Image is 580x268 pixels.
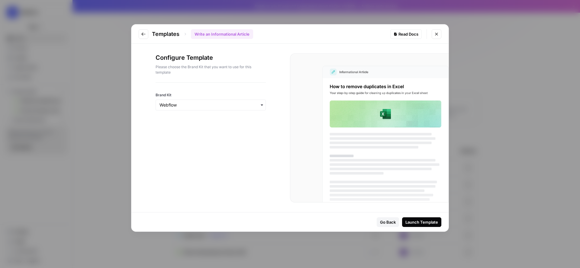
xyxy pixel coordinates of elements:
[377,217,399,227] button: Go Back
[191,29,253,39] div: Write an Informational Article
[156,92,266,98] label: Brand Kit
[152,29,253,39] div: Templates
[394,31,418,37] div: Read Docs
[380,219,396,225] div: Go Back
[402,217,441,227] button: Launch Template
[405,219,438,225] div: Launch Template
[390,29,422,39] a: Read Docs
[432,29,441,39] button: Close modal
[159,102,262,108] input: Webflow
[139,29,148,39] button: Go to previous step
[156,53,266,82] div: Configure Template
[156,64,266,75] p: Please choose the Brand Kit that you want to use for this template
